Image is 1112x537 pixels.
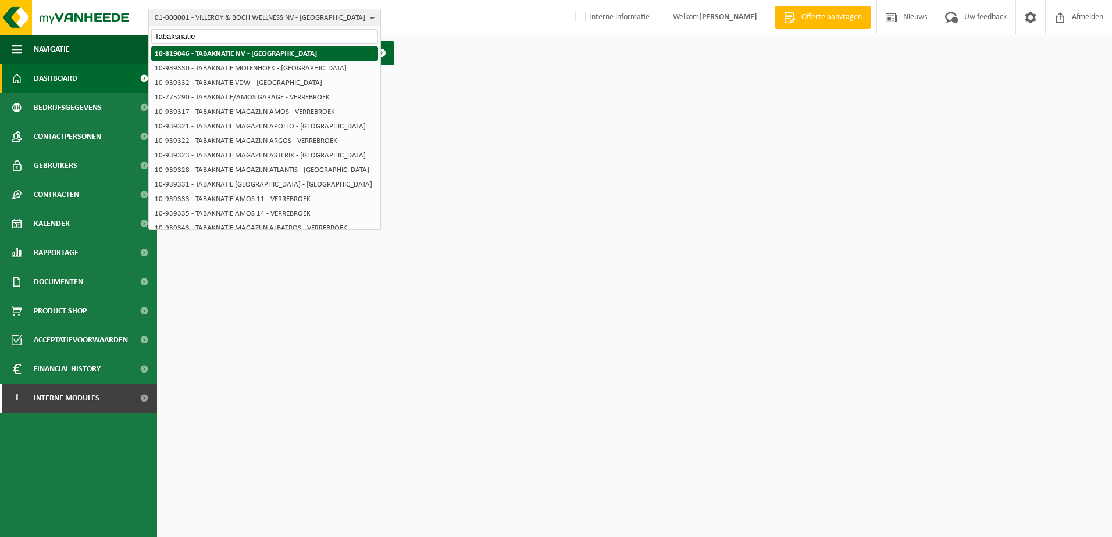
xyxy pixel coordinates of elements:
[151,90,378,105] li: 10-775290 - TABAKNATIE/AMOS GARAGE - VERREBROEK
[34,180,79,209] span: Contracten
[34,296,87,325] span: Product Shop
[34,93,102,122] span: Bedrijfsgegevens
[148,9,381,26] button: 01-000001 - VILLEROY & BOCH WELLNESS NV - [GEOGRAPHIC_DATA]
[155,9,365,27] span: 01-000001 - VILLEROY & BOCH WELLNESS NV - [GEOGRAPHIC_DATA]
[699,13,757,22] strong: [PERSON_NAME]
[34,355,101,384] span: Financial History
[151,148,378,163] li: 10-939323 - TABAKNATIE MAGAZIJN ASTERIX - [GEOGRAPHIC_DATA]
[34,238,79,267] span: Rapportage
[151,29,378,44] input: Zoeken naar gekoppelde vestigingen
[573,9,650,26] label: Interne informatie
[155,50,317,58] strong: 10-819046 - TABAKNATIE NV - [GEOGRAPHIC_DATA]
[799,12,865,23] span: Offerte aanvragen
[151,206,378,221] li: 10-939335 - TABAKNATIE AMOS 14 - VERREBROEK
[34,151,77,180] span: Gebruikers
[151,163,378,177] li: 10-939328 - TABAKNATIE MAGAZIJN ATLANTIS - [GEOGRAPHIC_DATA]
[12,384,22,413] span: I
[151,119,378,134] li: 10-939321 - TABAKNATIE MAGAZIJN APOLLO - [GEOGRAPHIC_DATA]
[34,325,128,355] span: Acceptatievoorwaarden
[151,61,378,76] li: 10-939330 - TABAKNATIE MOLENHOEK - [GEOGRAPHIC_DATA]
[34,122,101,151] span: Contactpersonen
[34,384,99,413] span: Interne modules
[34,267,83,296] span: Documenten
[34,64,77,93] span: Dashboard
[151,105,378,119] li: 10-939317 - TABAKNATIE MAGAZIJN AMOS - VERREBROEK
[151,134,378,148] li: 10-939322 - TABAKNATIE MAGAZIJN ARGOS - VERREBROEK
[151,192,378,206] li: 10-939333 - TABAKNATIE AMOS 11 - VERREBROEK
[151,221,378,235] li: 10-939343 - TABAKNATIE MAGAZIJN ALBATROS - VERREBROEK
[775,6,871,29] a: Offerte aanvragen
[151,76,378,90] li: 10-939332 - TABAKNATIE VDW - [GEOGRAPHIC_DATA]
[151,177,378,192] li: 10-939331 - TABAKNATIE [GEOGRAPHIC_DATA] - [GEOGRAPHIC_DATA]
[34,209,70,238] span: Kalender
[34,35,70,64] span: Navigatie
